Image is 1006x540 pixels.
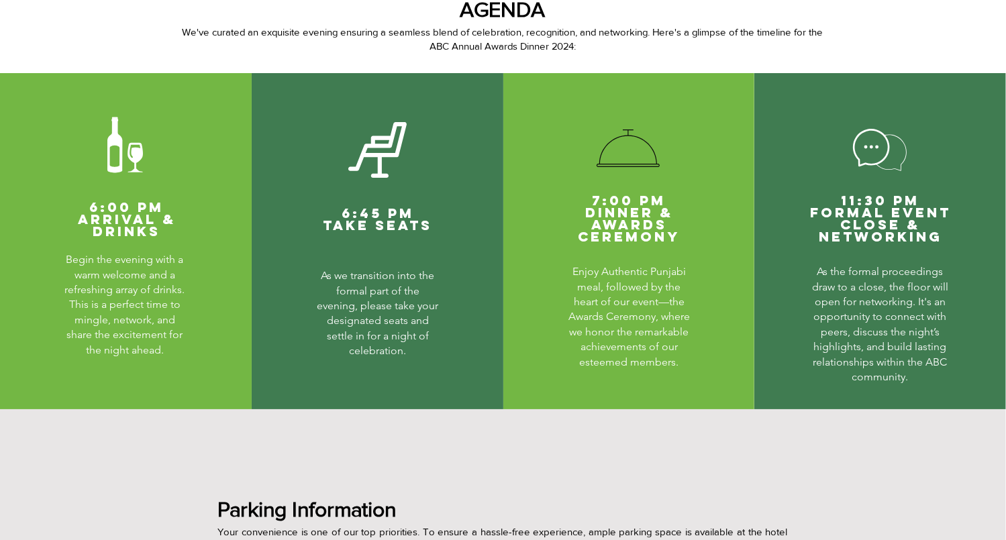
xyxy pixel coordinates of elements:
[812,265,948,383] span: As the formal proceedings draw to a close, the floor will open for networking. It's an opportunit...
[78,199,176,239] span: 6:00 PM Arrival & Drinks
[64,253,185,356] span: Begin the evening with a warm welcome and a refreshing array of drinks. This is a perfect time to...
[578,192,680,245] span: 7:00 PM Dinner & Awards Ceremony
[317,269,438,357] span: As we transition into the formal part of the evening, please take your designated seats and settl...
[323,205,432,233] span: 6:45 PM Take Seats
[182,25,824,53] p: We've curated an exquisite evening ensuring a seamless blend of celebration, recognition, and net...
[568,265,690,368] span: Enjoy Authentic Punjabi meal, followed by the heart of our event—the Awards Ceremony, where we ho...
[218,497,397,521] span: Parking Information
[810,192,951,245] span: 11:30 PM Formal Event Close & Networking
